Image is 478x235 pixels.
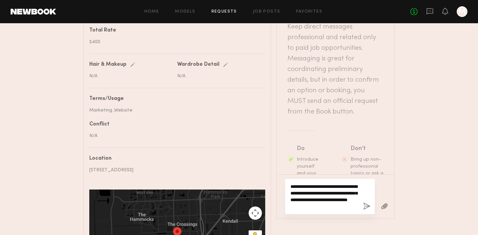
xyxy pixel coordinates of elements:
[89,73,172,80] div: N/A
[89,167,260,174] div: [STREET_ADDRESS]
[296,10,322,14] a: Favorites
[351,157,383,190] span: Bring up non-professional topics or ask a model to work for free/trade.
[177,73,260,80] div: N/A
[89,28,260,33] div: Total Rate
[177,62,219,67] div: Wardrobe Detail
[89,39,260,45] div: $400
[457,6,467,17] a: M
[351,144,387,153] div: Don’t
[89,156,260,161] div: Location
[297,144,323,153] div: Do
[89,96,260,102] div: Terms/Usage
[144,10,159,14] a: Home
[253,10,280,14] a: Job Posts
[287,22,383,117] header: Keep direct messages professional and related only to paid job opportunities. Messaging is great ...
[297,157,318,183] span: Introduce yourself and your project.
[89,132,260,139] div: N/A
[89,107,260,114] div: Marketing ,Website
[211,10,237,14] a: Requests
[89,62,126,67] div: Hair & Makeup
[89,122,260,127] div: Conflict
[249,206,262,220] button: Map camera controls
[175,10,195,14] a: Models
